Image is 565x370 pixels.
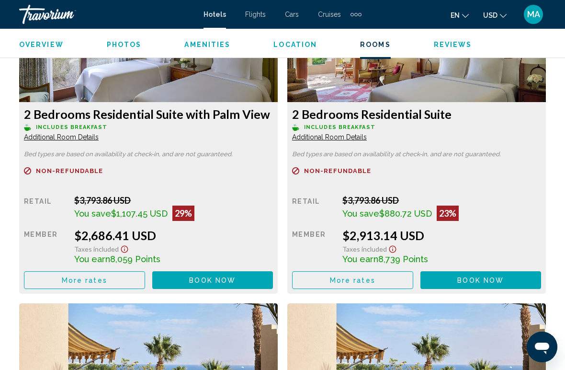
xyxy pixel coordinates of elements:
[360,41,391,48] span: Rooms
[74,245,119,253] span: Taxes included
[434,41,472,48] span: Reviews
[19,40,64,49] button: Overview
[457,277,504,284] span: Book now
[74,254,110,264] span: You earn
[245,11,266,18] a: Flights
[36,124,107,130] span: Includes Breakfast
[378,254,428,264] span: 8,739 Points
[304,168,371,174] span: Non-refundable
[451,12,460,19] span: en
[360,40,391,49] button: Rooms
[483,12,497,19] span: USD
[203,11,226,18] a: Hotels
[74,208,111,219] span: You save
[350,7,362,22] button: Extra navigation items
[483,8,507,22] button: Change currency
[379,208,432,219] span: $880.72 USD
[273,41,317,48] span: Location
[527,10,540,19] span: MA
[292,133,367,141] span: Additional Room Details
[342,245,387,253] span: Taxes included
[111,208,168,219] span: $1,107.45 USD
[527,332,557,362] iframe: Кнопка запуска окна обмена сообщениями
[24,228,67,264] div: Member
[24,271,145,289] button: More rates
[292,195,335,221] div: Retail
[292,151,541,158] p: Bed types are based on availability at check-in, and are not guaranteed.
[119,243,130,254] button: Show Taxes and Fees disclaimer
[342,254,378,264] span: You earn
[318,11,341,18] a: Cruises
[434,40,472,49] button: Reviews
[107,41,142,48] span: Photos
[342,228,541,243] div: $2,913.14 USD
[152,271,273,289] button: Book now
[387,243,398,254] button: Show Taxes and Fees disclaimer
[330,277,375,284] span: More rates
[292,228,335,264] div: Member
[107,40,142,49] button: Photos
[24,133,99,141] span: Additional Room Details
[184,40,230,49] button: Amenities
[292,107,541,121] h3: 2 Bedrooms Residential Suite
[285,11,299,18] a: Cars
[273,40,317,49] button: Location
[110,254,160,264] span: 8,059 Points
[19,5,194,24] a: Travorium
[420,271,542,289] button: Book now
[304,124,375,130] span: Includes Breakfast
[74,195,273,206] div: $3,793.86 USD
[184,41,230,48] span: Amenities
[19,41,64,48] span: Overview
[172,206,194,221] div: 29%
[342,208,379,219] span: You save
[24,151,273,158] p: Bed types are based on availability at check-in, and are not guaranteed.
[36,168,103,174] span: Non-refundable
[451,8,469,22] button: Change language
[24,107,273,121] h3: 2 Bedrooms Residential Suite with Palm View
[24,195,67,221] div: Retail
[74,228,273,243] div: $2,686.41 USD
[189,277,236,284] span: Book now
[437,206,459,221] div: 23%
[342,195,541,206] div: $3,793.86 USD
[62,277,107,284] span: More rates
[521,4,546,24] button: User Menu
[292,271,413,289] button: More rates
